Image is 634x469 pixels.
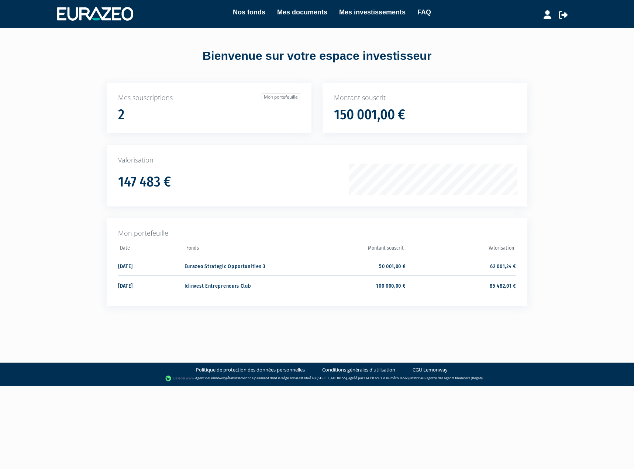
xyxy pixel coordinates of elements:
p: Mes souscriptions [118,93,300,103]
p: Montant souscrit [334,93,516,103]
a: Mon portefeuille [262,93,300,101]
a: Nos fonds [233,7,265,17]
th: Fonds [185,243,295,256]
td: Idinvest Entrepreneurs Club [185,275,295,295]
th: Date [118,243,185,256]
a: Mes documents [277,7,327,17]
h1: 2 [118,107,124,123]
td: 50 001,00 € [295,256,405,275]
h1: 147 483 € [118,174,171,190]
a: CGU Lemonway [413,366,448,373]
a: Mes investissements [339,7,406,17]
a: Lemonway [209,376,226,380]
td: [DATE] [118,275,185,295]
td: 85 482,01 € [406,275,516,295]
h1: 150 001,00 € [334,107,405,123]
td: 62 001,24 € [406,256,516,275]
a: FAQ [417,7,431,17]
div: - Agent de (établissement de paiement dont le siège social est situé au [STREET_ADDRESS], agréé p... [7,375,627,382]
th: Valorisation [406,243,516,256]
img: logo-lemonway.png [165,375,194,382]
th: Montant souscrit [295,243,405,256]
td: 100 000,00 € [295,275,405,295]
p: Valorisation [118,155,516,165]
a: Conditions générales d'utilisation [322,366,395,373]
img: 1732889491-logotype_eurazeo_blanc_rvb.png [57,7,133,20]
div: Bienvenue sur votre espace investisseur [90,48,544,65]
a: Politique de protection des données personnelles [196,366,305,373]
a: Registre des agents financiers (Regafi) [424,376,483,380]
td: [DATE] [118,256,185,275]
p: Mon portefeuille [118,229,516,238]
td: Eurazeo Strategic Opportunities 3 [185,256,295,275]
